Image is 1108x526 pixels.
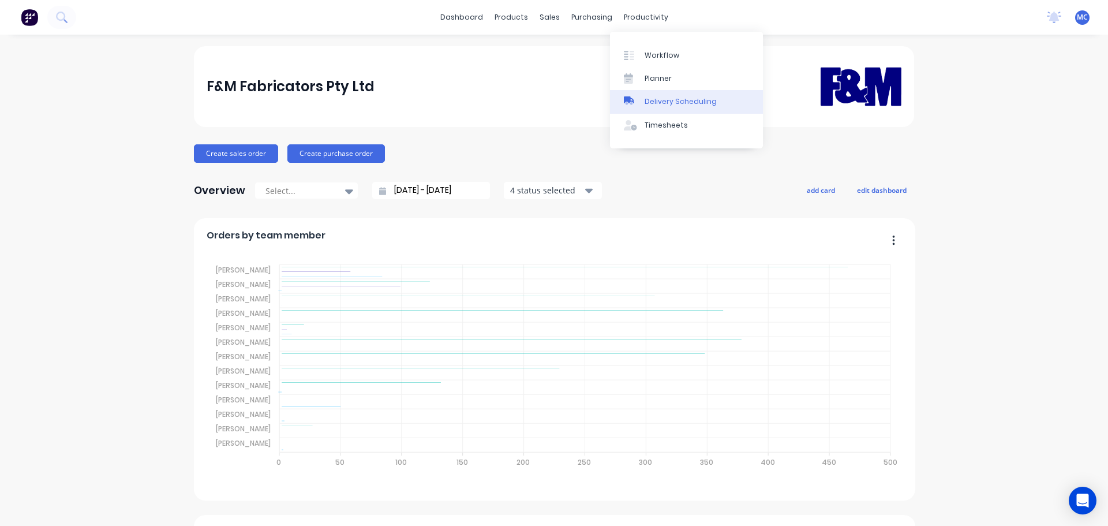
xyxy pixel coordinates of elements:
[645,73,672,84] div: Planner
[578,457,591,467] tspan: 250
[645,50,679,61] div: Workflow
[216,424,271,434] tspan: [PERSON_NAME]
[761,457,775,467] tspan: 400
[566,9,618,26] div: purchasing
[510,184,583,196] div: 4 status selected
[216,438,271,448] tspan: [PERSON_NAME]
[207,229,325,243] span: Orders by team member
[216,380,271,390] tspan: [PERSON_NAME]
[287,144,385,163] button: Create purchase order
[610,43,763,66] a: Workflow
[618,9,674,26] div: productivity
[645,96,717,107] div: Delivery Scheduling
[884,457,897,467] tspan: 500
[216,395,271,405] tspan: [PERSON_NAME]
[335,457,345,467] tspan: 50
[216,308,271,318] tspan: [PERSON_NAME]
[435,9,489,26] a: dashboard
[216,352,271,361] tspan: [PERSON_NAME]
[534,9,566,26] div: sales
[276,457,281,467] tspan: 0
[216,294,271,304] tspan: [PERSON_NAME]
[216,337,271,347] tspan: [PERSON_NAME]
[700,457,713,467] tspan: 350
[216,265,271,275] tspan: [PERSON_NAME]
[216,279,271,289] tspan: [PERSON_NAME]
[216,366,271,376] tspan: [PERSON_NAME]
[821,50,901,122] img: F&M Fabricators Pty Ltd
[1069,487,1096,514] div: Open Intercom Messenger
[456,457,468,467] tspan: 150
[516,457,530,467] tspan: 200
[849,182,914,197] button: edit dashboard
[610,67,763,90] a: Planner
[395,457,407,467] tspan: 100
[21,9,38,26] img: Factory
[194,144,278,163] button: Create sales order
[504,182,602,199] button: 4 status selected
[216,323,271,333] tspan: [PERSON_NAME]
[639,457,652,467] tspan: 300
[645,120,688,130] div: Timesheets
[822,457,836,467] tspan: 450
[610,114,763,137] a: Timesheets
[207,75,375,98] div: F&M Fabricators Pty Ltd
[194,179,245,202] div: Overview
[489,9,534,26] div: products
[610,90,763,113] a: Delivery Scheduling
[1077,12,1088,23] span: MC
[799,182,843,197] button: add card
[216,409,271,419] tspan: [PERSON_NAME]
